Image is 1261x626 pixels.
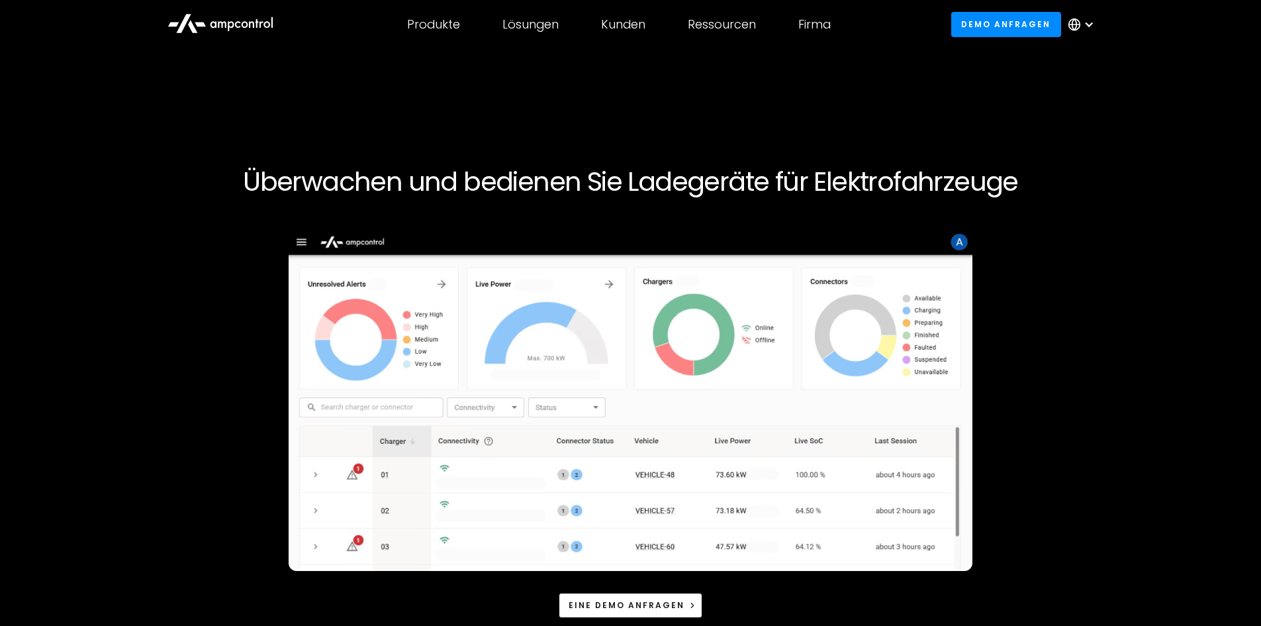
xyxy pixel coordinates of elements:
div: Firma [798,17,831,32]
a: Eine Demo anfragen [559,593,703,617]
div: Produkte [407,17,460,32]
div: Ressourcen [688,17,756,32]
div: Lösungen [502,17,559,32]
div: Eine Demo anfragen [569,600,684,611]
a: Demo anfragen [951,12,1061,36]
h1: Überwachen und bedienen Sie Ladegeräte für Elektrofahrzeuge [228,166,1033,197]
img: Ampcontrol Open Charge Point Protocol OCPP Server for EV Fleet Charging [289,229,973,571]
div: Kunden [601,17,645,32]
